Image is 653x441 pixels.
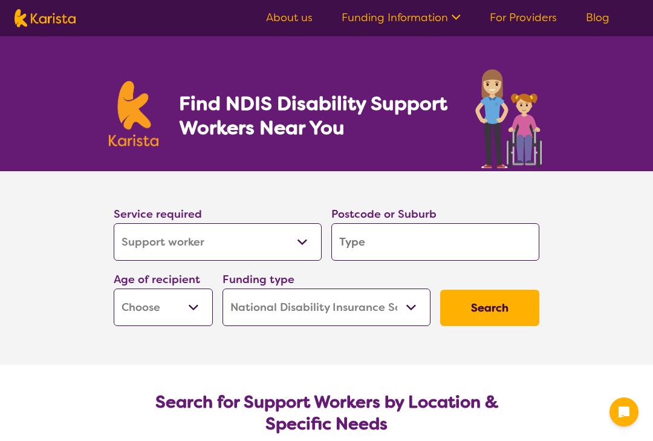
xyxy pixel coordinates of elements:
[342,10,461,25] a: Funding Information
[109,81,158,146] img: Karista logo
[331,223,539,261] input: Type
[114,207,202,221] label: Service required
[114,272,200,287] label: Age of recipient
[490,10,557,25] a: For Providers
[179,91,449,140] h1: Find NDIS Disability Support Workers Near You
[223,272,294,287] label: Funding type
[123,391,530,435] h2: Search for Support Workers by Location & Specific Needs
[474,65,544,171] img: support-worker
[586,10,609,25] a: Blog
[15,9,76,27] img: Karista logo
[331,207,437,221] label: Postcode or Suburb
[266,10,313,25] a: About us
[440,290,539,326] button: Search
